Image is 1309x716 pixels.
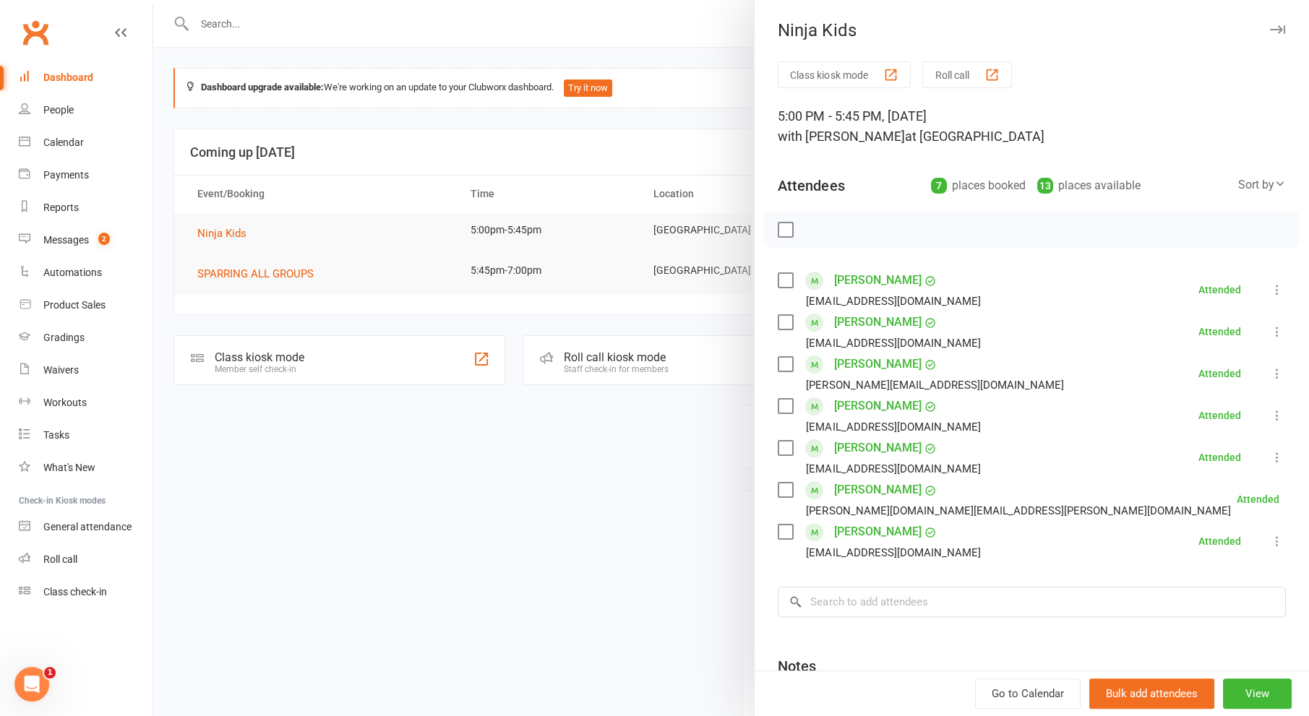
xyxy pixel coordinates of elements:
div: Class check-in [43,586,107,598]
div: Product Sales [43,299,106,311]
a: [PERSON_NAME] [833,311,921,334]
button: View [1223,678,1292,709]
a: People [19,94,153,126]
div: Attended [1198,285,1241,295]
div: Gradings [43,332,85,343]
a: [PERSON_NAME] [833,520,921,543]
input: Search to add attendees [778,587,1286,617]
a: Tasks [19,419,153,452]
a: Workouts [19,387,153,419]
a: Roll call [19,543,153,576]
a: Class kiosk mode [19,576,153,608]
div: Attended [1236,494,1279,504]
div: Notes [778,656,816,676]
span: with [PERSON_NAME] [778,129,904,144]
div: Messages [43,234,89,246]
div: [EMAIL_ADDRESS][DOMAIN_NAME] [806,292,980,311]
div: Attended [1198,536,1241,546]
span: 2 [98,233,110,245]
div: [PERSON_NAME][EMAIL_ADDRESS][DOMAIN_NAME] [806,376,1063,394]
div: Attended [1198,327,1241,337]
a: Waivers [19,354,153,387]
div: Dashboard [43,72,93,83]
a: [PERSON_NAME] [833,436,921,460]
div: Tasks [43,429,69,441]
span: 1 [44,667,56,678]
a: Go to Calendar [975,678,1081,709]
a: [PERSON_NAME] [833,269,921,292]
div: 13 [1037,178,1053,194]
a: [PERSON_NAME] [833,478,921,501]
a: General attendance kiosk mode [19,511,153,543]
div: 7 [931,178,947,194]
div: Waivers [43,364,79,376]
div: [EMAIL_ADDRESS][DOMAIN_NAME] [806,334,980,353]
div: Workouts [43,397,87,408]
a: Payments [19,159,153,191]
div: Roll call [43,553,77,565]
div: Ninja Kids [755,20,1309,40]
div: Automations [43,267,102,278]
div: Calendar [43,137,84,148]
div: Payments [43,169,89,181]
span: at [GEOGRAPHIC_DATA] [904,129,1044,144]
div: Attended [1198,452,1241,462]
div: 5:00 PM - 5:45 PM, [DATE] [778,106,1286,147]
a: Product Sales [19,289,153,322]
div: Reports [43,202,79,213]
a: Gradings [19,322,153,354]
div: Attended [1198,368,1241,379]
div: Attended [1198,410,1241,420]
a: What's New [19,452,153,484]
div: What's New [43,462,95,473]
iframe: Intercom live chat [14,667,49,702]
a: Clubworx [17,14,53,51]
div: [PERSON_NAME][DOMAIN_NAME][EMAIL_ADDRESS][PERSON_NAME][DOMAIN_NAME] [806,501,1230,520]
a: Dashboard [19,61,153,94]
button: Roll call [922,61,1012,88]
div: places booked [931,176,1026,196]
a: Automations [19,256,153,289]
div: [EMAIL_ADDRESS][DOMAIN_NAME] [806,543,980,562]
div: [EMAIL_ADDRESS][DOMAIN_NAME] [806,460,980,478]
button: Class kiosk mode [778,61,911,88]
button: Bulk add attendees [1089,678,1214,709]
a: [PERSON_NAME] [833,394,921,418]
a: Calendar [19,126,153,159]
div: Attendees [778,176,844,196]
a: Reports [19,191,153,224]
div: [EMAIL_ADDRESS][DOMAIN_NAME] [806,418,980,436]
div: places available [1037,176,1141,196]
div: Sort by [1238,176,1286,194]
div: People [43,104,74,116]
div: General attendance [43,521,132,532]
a: [PERSON_NAME] [833,353,921,376]
a: Messages 2 [19,224,153,256]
